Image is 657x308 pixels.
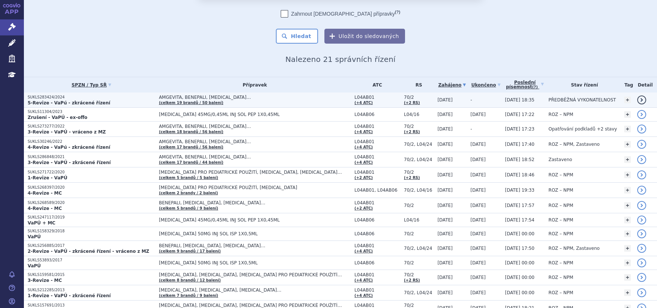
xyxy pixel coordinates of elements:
[28,95,155,100] p: SUKLS283424/2024
[404,130,420,134] a: (+2 RS)
[470,188,486,193] span: [DATE]
[624,245,631,252] a: +
[470,275,486,280] span: [DATE]
[159,145,224,149] a: (celkem 17 brandů / 56 balení)
[351,77,400,92] th: ATC
[28,263,41,268] strong: VaPÚ
[505,246,535,251] span: [DATE] 17:50
[637,140,646,149] a: detail
[505,172,535,177] span: [DATE] 18:46
[548,172,573,177] span: ROZ – NPM
[28,249,149,254] strong: 2-Revize - VaPÚ - zkrácené řízení - vráceno z MZ
[159,112,346,117] span: [MEDICAL_DATA] 45MG/0,45ML INJ SOL PEP 1X0,45ML
[438,126,453,132] span: [DATE]
[28,109,155,114] p: SUKLS11304/2023
[404,101,420,105] a: (+2 RS)
[404,176,420,180] a: (+2 RS)
[28,185,155,190] p: SUKLS268397/2020
[532,85,538,89] abbr: (?)
[438,172,453,177] span: [DATE]
[159,124,346,129] span: AMGEVITA, BENEPALI, [MEDICAL_DATA]…
[505,290,535,295] span: [DATE] 00:00
[637,110,646,119] a: detail
[355,124,400,129] span: L04AB01
[404,278,420,282] a: (+2 RS)
[404,303,434,308] span: 70/2
[624,172,631,178] a: +
[624,97,631,103] a: +
[637,258,646,267] a: detail
[438,203,453,208] span: [DATE]
[548,231,573,236] span: ROZ – NPM
[28,154,155,160] p: SUKLS286848/2021
[637,229,646,238] a: detail
[438,97,453,103] span: [DATE]
[505,77,545,92] a: Poslednípísemnost(?)
[159,191,218,195] a: (celkem 2 brandy / 2 balení)
[28,129,106,135] strong: 3-Revize - VaPÚ - vráceno z MZ
[438,80,467,90] a: Zahájeno
[505,275,535,280] span: [DATE] 00:00
[355,200,400,205] span: L04AB01
[548,217,573,223] span: ROZ – NPM
[28,272,155,277] p: SUKLS159581/2015
[159,278,221,282] a: (celkem 8 brandů / 12 balení)
[28,303,155,308] p: SUKLS157691/2013
[355,293,373,298] a: (+4 ATC)
[355,95,400,100] span: L04AB01
[637,244,646,253] a: detail
[281,10,400,18] label: Zahrnout [DEMOGRAPHIC_DATA] přípravky
[637,155,646,164] a: detail
[637,273,646,282] a: detail
[404,203,434,208] span: 70/2
[28,287,155,293] p: SUKLS212285/2013
[355,272,400,277] span: L04AB01
[470,203,486,208] span: [DATE]
[505,203,535,208] span: [DATE] 17:57
[28,200,155,205] p: SUKLS268589/2020
[624,202,631,209] a: +
[159,95,346,100] span: AMGEVITA, BENEPALI, [MEDICAL_DATA]…
[637,216,646,224] a: detail
[28,139,155,144] p: SUKLS30246/2022
[404,231,434,236] span: 70/2
[438,188,453,193] span: [DATE]
[159,160,224,164] a: (celkem 17 brandů / 44 balení)
[548,157,572,162] span: Zastaveno
[438,157,453,162] span: [DATE]
[159,287,346,293] span: [MEDICAL_DATA], [MEDICAL_DATA], [MEDICAL_DATA]…
[400,77,434,92] th: RS
[404,290,434,295] span: 70/2, L04/24
[438,275,453,280] span: [DATE]
[548,290,573,295] span: ROZ – NPM
[637,125,646,133] a: detail
[355,154,400,160] span: L04AB01
[637,170,646,179] a: detail
[159,200,346,205] span: BENEPALI, [MEDICAL_DATA], [MEDICAL_DATA]…
[355,130,373,134] a: (+4 ATC)
[355,176,373,180] a: (+2 ATC)
[548,97,616,103] span: PŘEDBĚŽNÁ VYKONATELNOST
[505,188,535,193] span: [DATE] 19:33
[159,260,346,265] span: [MEDICAL_DATA] 50MG INJ SOL ISP 1X0,5ML
[159,217,346,223] span: [MEDICAL_DATA] 45MG/0,45ML INJ SOL PEP 1X0,45ML
[505,260,535,265] span: [DATE] 00:00
[159,243,346,248] span: BENEPALI, [MEDICAL_DATA], [MEDICAL_DATA]…
[624,289,631,296] a: +
[404,217,434,223] span: L04/16
[438,246,453,251] span: [DATE]
[637,288,646,297] a: detail
[548,142,600,147] span: ROZ – NPM, Zastaveno
[28,293,111,298] strong: 1-Revize - VaPÚ - zkrácené řízení
[620,77,633,92] th: Tag
[28,258,155,263] p: SUKLS53893/2017
[404,95,434,100] span: 70/2
[404,157,434,162] span: 70/2, L04/24
[159,154,346,160] span: AMGEVITA, BENEPALI, [MEDICAL_DATA]…
[548,203,573,208] span: ROZ – NPM
[159,206,218,210] a: (celkem 5 brandů / 9 balení)
[159,293,218,298] a: (celkem 7 brandů / 9 balení)
[470,126,472,132] span: -
[355,243,400,248] span: L04AB01
[159,130,224,134] a: (celkem 18 brandů / 56 balení)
